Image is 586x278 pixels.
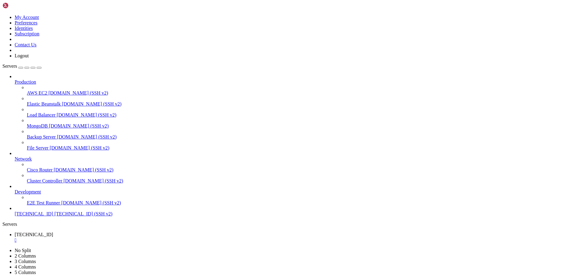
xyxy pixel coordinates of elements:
li: File Server [DOMAIN_NAME] (SSH v2) [27,140,584,151]
a: 4 Columns [15,264,36,269]
a: Logout [15,53,29,58]
span: Development [15,189,41,194]
span: [DOMAIN_NAME] (SSH v2) [57,112,117,117]
li: Elastic Beanstalk [DOMAIN_NAME] (SSH v2) [27,96,584,107]
a: AWS EC2 [DOMAIN_NAME] (SSH v2) [27,90,584,96]
a: Backup Server [DOMAIN_NAME] (SSH v2) [27,134,584,140]
a: Identities [15,26,33,31]
span: E2E Test Runner [27,200,60,205]
span: [DOMAIN_NAME] (SSH v2) [57,134,117,139]
a: Subscription [15,31,39,36]
img: Shellngn [2,2,38,9]
li: Production [15,74,584,151]
a: Elastic Beanstalk [DOMAIN_NAME] (SSH v2) [27,101,584,107]
span: [TECHNICAL_ID] [15,232,53,237]
span: MongoDB [27,123,48,128]
a: Preferences [15,20,38,25]
a: Network [15,156,584,162]
span: Load Balancer [27,112,56,117]
a: Production [15,79,584,85]
div: Servers [2,222,584,227]
a: File Server [DOMAIN_NAME] (SSH v2) [27,145,584,151]
span: [DOMAIN_NAME] (SSH v2) [49,90,108,96]
li: MongoDB [DOMAIN_NAME] (SSH v2) [27,118,584,129]
span: Servers [2,63,17,69]
a: 5 Columns [15,270,36,275]
span: AWS EC2 [27,90,47,96]
a: 2 Columns [15,253,36,258]
a: No Split [15,248,31,253]
li: Load Balancer [DOMAIN_NAME] (SSH v2) [27,107,584,118]
span: Cluster Controller [27,178,62,183]
span: [DOMAIN_NAME] (SSH v2) [61,200,121,205]
a: E2E Test Runner [DOMAIN_NAME] (SSH v2) [27,200,584,206]
a:  [15,237,584,243]
a: 3 Columns [15,259,36,264]
a: Load Balancer [DOMAIN_NAME] (SSH v2) [27,112,584,118]
li: [TECHNICAL_ID] [TECHNICAL_ID] (SSH v2) [15,206,584,217]
li: Development [15,184,584,206]
span: [DOMAIN_NAME] (SSH v2) [63,178,123,183]
li: Cluster Controller [DOMAIN_NAME] (SSH v2) [27,173,584,184]
li: Cisco Router [DOMAIN_NAME] (SSH v2) [27,162,584,173]
a: [TECHNICAL_ID] [TECHNICAL_ID] (SSH v2) [15,211,584,217]
span: File Server [27,145,49,150]
span: [DOMAIN_NAME] (SSH v2) [49,123,109,128]
li: AWS EC2 [DOMAIN_NAME] (SSH v2) [27,85,584,96]
a: Cisco Router [DOMAIN_NAME] (SSH v2) [27,167,584,173]
span: Backup Server [27,134,56,139]
a: Servers [2,63,42,69]
span: Elastic Beanstalk [27,101,61,107]
li: Network [15,151,584,184]
span: [DOMAIN_NAME] (SSH v2) [54,167,114,172]
span: [TECHNICAL_ID] (SSH v2) [54,211,112,216]
a: 154.40.35.111 [15,232,584,243]
span: Cisco Router [27,167,52,172]
a: Development [15,189,584,195]
a: Contact Us [15,42,37,47]
span: Production [15,79,36,85]
span: [DOMAIN_NAME] (SSH v2) [62,101,122,107]
a: My Account [15,15,39,20]
a: Cluster Controller [DOMAIN_NAME] (SSH v2) [27,178,584,184]
li: E2E Test Runner [DOMAIN_NAME] (SSH v2) [27,195,584,206]
span: [TECHNICAL_ID] [15,211,53,216]
li: Backup Server [DOMAIN_NAME] (SSH v2) [27,129,584,140]
span: Network [15,156,32,161]
a: MongoDB [DOMAIN_NAME] (SSH v2) [27,123,584,129]
span: [DOMAIN_NAME] (SSH v2) [50,145,110,150]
